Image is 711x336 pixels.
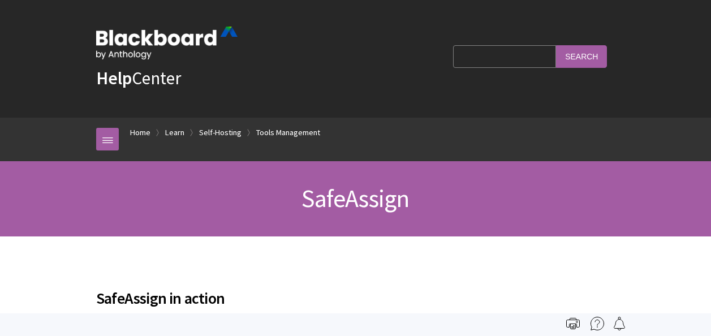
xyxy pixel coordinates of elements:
[199,126,242,140] a: Self-Hosting
[566,317,580,330] img: Print
[96,273,615,310] h2: SafeAssign in action
[96,67,132,89] strong: Help
[165,126,184,140] a: Learn
[556,45,607,67] input: Search
[96,27,238,59] img: Blackboard by Anthology
[130,126,150,140] a: Home
[256,126,320,140] a: Tools Management
[613,317,626,330] img: Follow this page
[301,183,409,214] span: SafeAssign
[96,67,181,89] a: HelpCenter
[591,317,604,330] img: More help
